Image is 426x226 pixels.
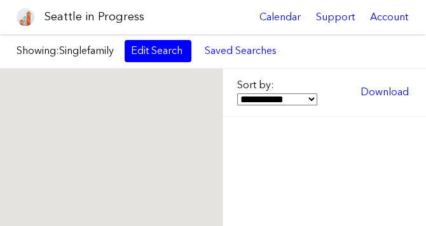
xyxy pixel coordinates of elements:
[59,44,114,56] span: Singlefamily
[45,9,144,25] h1: Seattle in Progress
[198,40,284,62] a: Saved Searches
[17,44,118,58] label: Showing:
[354,81,415,103] a: Download
[125,40,191,62] a: Edit Search
[237,78,345,107] label: Sort by:
[237,93,317,105] select: Sort by:
[17,8,34,26] img: favicon-96x96.png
